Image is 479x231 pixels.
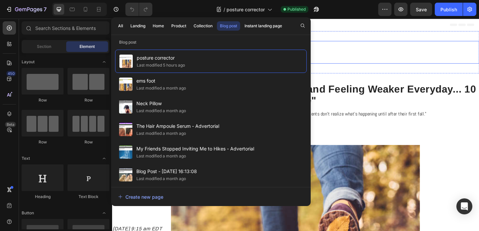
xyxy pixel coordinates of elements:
div: Last modified 5 hours ago [137,62,185,69]
span: ems foot [136,77,186,85]
div: Publish [440,6,457,13]
div: Row [22,139,64,145]
button: Publish [435,3,463,16]
div: Product [171,23,186,29]
span: posture corrector [137,54,185,62]
div: Last modified a month ago [136,130,186,137]
span: Neck Pillow [136,100,186,108]
button: Blog post [217,21,240,31]
span: The Hair Ampoule Serum - Advertorial [136,122,219,130]
button: Instant landing page [241,21,285,31]
button: Landing [127,21,148,31]
div: Landing [130,23,145,29]
div: Last modified a month ago [136,175,186,182]
button: Create new page [118,190,304,203]
div: Last modified a month ago [136,85,186,92]
span: Save [416,7,427,12]
span: Blog Post - [DATE] 16:13:08 [136,167,197,175]
div: Row [68,97,109,103]
div: Heading [22,194,64,200]
div: Instant landing page [244,23,282,29]
div: Blog post [220,23,237,29]
div: Home [153,23,164,29]
button: Product [168,21,189,31]
div: Text Block [68,194,109,200]
p: 7 [44,5,47,13]
div: Open Intercom Messenger [456,198,472,214]
div: Last modified a month ago [136,108,186,114]
button: All [115,21,126,31]
p: - Dr. [PERSON_NAME] [57,109,342,118]
span: Toggle open [99,57,109,67]
p: "This silent decline is the most preventable tragedy I see—yet 9 out of 10 patients don't realize... [57,99,342,109]
span: Layout [22,59,35,65]
div: 450 [6,71,16,76]
span: Toggle open [99,208,109,218]
strong: HEALTHY LIVING INSIDER [1,35,71,41]
div: Collection [194,23,213,29]
span: posture corrector [227,6,265,13]
span: Published [287,6,306,12]
span: Section [37,44,51,50]
div: Heading [1,17,20,23]
span: Toggle open [99,153,109,164]
span: / [224,6,225,13]
button: Save [410,3,432,16]
div: Row [68,139,109,145]
span: My Friends Stopped Inviting Me to Hikes - Advertorial [136,145,254,153]
span: Element [80,44,95,50]
div: Last modified a month ago [136,153,186,159]
span: Text [22,155,30,161]
div: Row [22,97,64,103]
button: Collection [191,21,216,31]
div: Create new page [118,193,163,200]
div: All [118,23,123,29]
div: Undo/Redo [125,3,152,16]
span: Button [22,210,34,216]
button: 7 [3,3,50,16]
button: Home [150,21,167,31]
p: Blog post [111,39,311,46]
div: Beta [5,122,16,127]
input: Search Sections & Elements [22,21,109,35]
